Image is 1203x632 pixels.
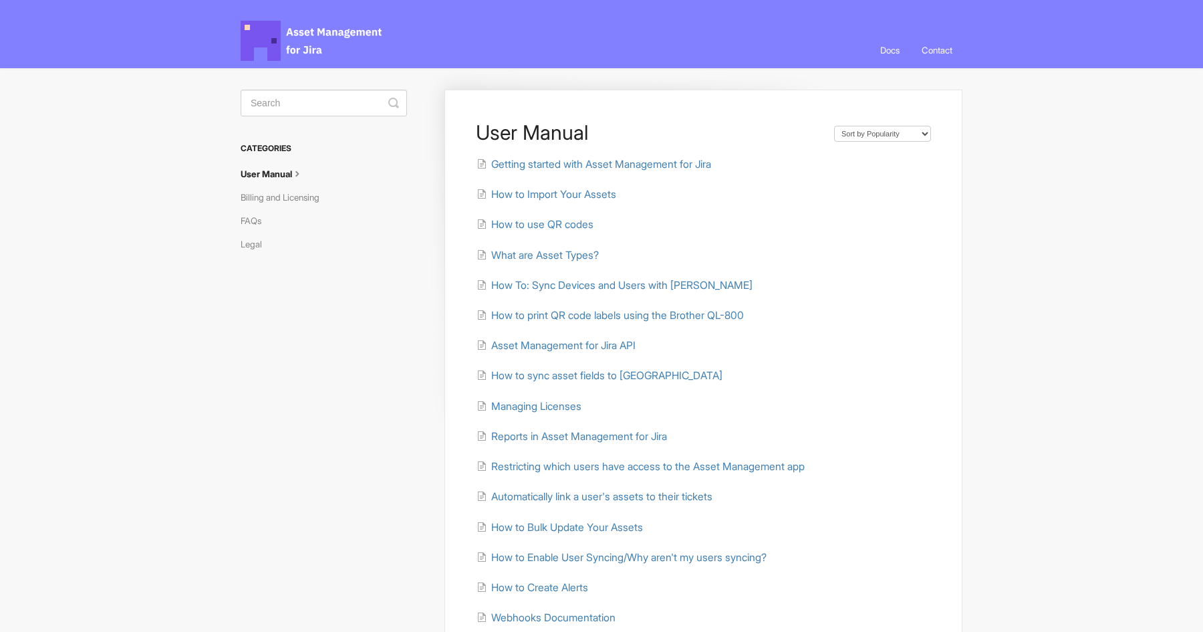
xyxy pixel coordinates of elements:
a: How to Bulk Update Your Assets [477,521,643,534]
span: Getting started with Asset Management for Jira [491,158,711,171]
a: Restricting which users have access to the Asset Management app [477,460,805,473]
span: Automatically link a user's assets to their tickets [491,490,712,503]
span: How To: Sync Devices and Users with [PERSON_NAME] [491,279,753,292]
span: Asset Management for Jira API [491,339,636,352]
a: Automatically link a user's assets to their tickets [477,490,712,503]
span: Reports in Asset Management for Jira [491,430,667,443]
a: Docs [870,32,910,68]
h1: User Manual [476,120,821,144]
a: How to Enable User Syncing/Why aren't my users syncing? [477,551,767,564]
input: Search [241,90,407,116]
a: How to sync asset fields to [GEOGRAPHIC_DATA] [477,369,722,382]
span: How to print QR code labels using the Brother QL-800 [491,309,744,322]
a: Legal [241,233,272,255]
span: What are Asset Types? [491,249,599,261]
a: How to Import Your Assets [477,188,616,201]
select: Page reloads on selection [834,126,931,142]
a: How to print QR code labels using the Brother QL-800 [477,309,744,322]
span: Managing Licenses [491,400,581,413]
span: How to Import Your Assets [491,188,616,201]
a: User Manual [241,163,314,185]
a: How to Create Alerts [477,581,588,594]
a: Reports in Asset Management for Jira [477,430,667,443]
a: How To: Sync Devices and Users with [PERSON_NAME] [477,279,753,292]
a: Asset Management for Jira API [477,339,636,352]
a: FAQs [241,210,271,231]
span: How to Enable User Syncing/Why aren't my users syncing? [491,551,767,564]
a: Contact [912,32,962,68]
span: Webhooks Documentation [491,611,616,624]
span: How to Create Alerts [491,581,588,594]
a: Billing and Licensing [241,187,329,208]
a: Managing Licenses [477,400,581,413]
a: Webhooks Documentation [477,611,616,624]
a: Getting started with Asset Management for Jira [477,158,711,171]
span: How to use QR codes [491,218,593,231]
span: How to sync asset fields to [GEOGRAPHIC_DATA] [491,369,722,382]
a: What are Asset Types? [477,249,599,261]
a: How to use QR codes [477,218,593,231]
span: Asset Management for Jira Docs [241,21,384,61]
span: Restricting which users have access to the Asset Management app [491,460,805,473]
h3: Categories [241,136,407,161]
span: How to Bulk Update Your Assets [491,521,643,534]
